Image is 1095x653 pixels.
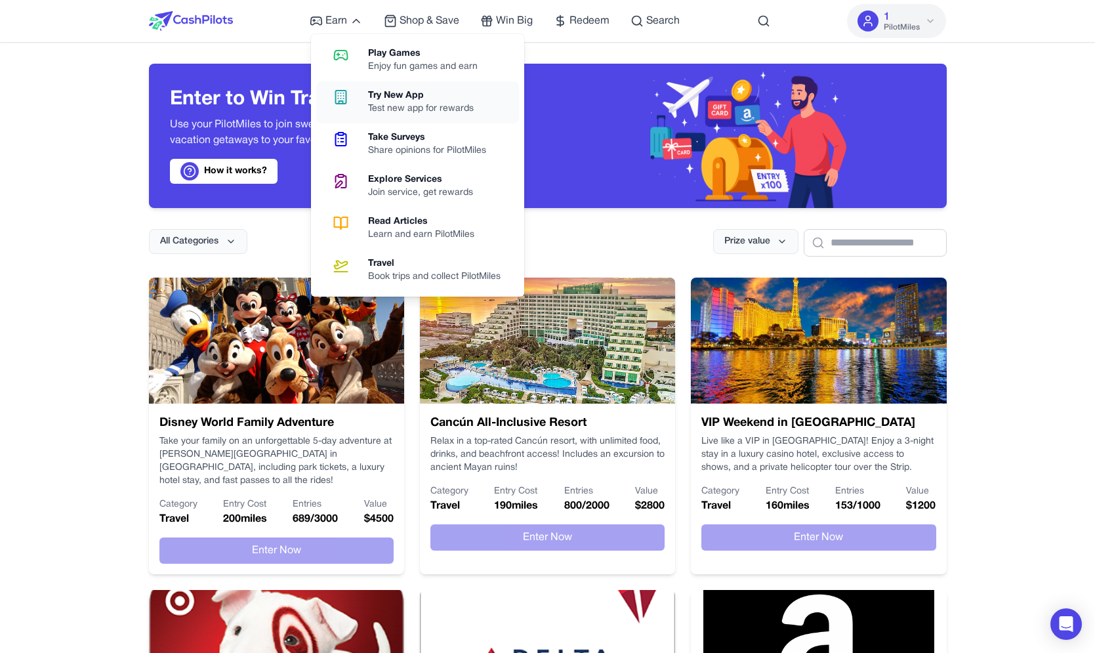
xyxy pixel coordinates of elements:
p: Travel [701,498,739,514]
button: Prize value [713,229,798,254]
div: Explore Services [368,173,484,186]
p: Value [635,485,665,498]
button: 1PilotMiles [847,4,946,38]
h3: VIP Weekend in [GEOGRAPHIC_DATA] [701,414,936,432]
h3: Disney World Family Adventure [159,414,394,432]
p: Entry Cost [223,498,267,511]
div: Read Articles [368,215,485,228]
p: Use your PilotMiles to join sweepstakes for exciting rewards — from vacation getaways to your fav... [170,117,527,148]
span: Shop & Save [400,13,459,29]
a: TravelBook trips and collect PilotMiles [316,249,519,291]
p: 160 miles [766,498,810,514]
p: 800 / 2000 [564,498,609,514]
span: Win Big [496,13,533,29]
p: $ 2800 [635,498,665,514]
p: 190 miles [494,498,538,514]
a: Take SurveysShare opinions for PilotMiles [316,123,519,165]
div: Join service, get rewards [368,186,484,200]
img: CashPilots Logo [149,11,233,31]
div: Enjoy fun games and earn [368,60,488,74]
p: Category [701,485,739,498]
a: How it works? [170,159,278,184]
span: Search [646,13,680,29]
p: Entries [835,485,880,498]
p: Value [364,498,394,511]
p: Category [430,485,468,498]
a: Explore ServicesJoin service, get rewards [316,165,519,207]
div: Open Intercom Messenger [1050,608,1082,640]
div: Take Surveys [368,131,497,144]
a: Shop & Save [384,13,459,29]
div: Play Games [368,47,488,60]
p: Relax in a top-rated Cancún resort, with unlimited food, drinks, and beachfront access! Includes ... [430,435,665,474]
div: Share opinions for PilotMiles [368,144,497,158]
p: $ 4500 [364,511,394,527]
div: Test new app for rewards [368,102,484,116]
h3: Cancún All-Inclusive Resort [430,414,665,432]
a: Win Big [480,13,533,29]
img: VIP Weekend in Las Vegas [691,278,946,404]
button: Enter Now [159,537,394,564]
img: Cancún All-Inclusive Resort [420,278,675,404]
span: PilotMiles [884,22,920,33]
p: Entries [293,498,338,511]
span: Redeem [569,13,609,29]
button: Enter Now [701,524,936,551]
span: All Categories [160,235,218,248]
h3: Enter to Win Travel & Gift Card Prizes [170,88,527,112]
a: Earn [310,13,363,29]
span: Earn [325,13,347,29]
p: Entries [564,485,609,498]
span: Prize value [724,235,770,248]
p: 689 / 3000 [293,511,338,527]
div: Learn and earn PilotMiles [368,228,485,242]
button: All Categories [149,229,247,254]
p: Value [906,485,936,498]
img: Disney World Family Adventure [149,278,404,404]
img: Header decoration [646,64,848,208]
button: Enter Now [430,524,665,551]
a: Play GamesEnjoy fun games and earn [316,39,519,81]
p: Entry Cost [766,485,810,498]
p: Travel [159,511,197,527]
a: Read ArticlesLearn and earn PilotMiles [316,207,519,249]
p: Entry Cost [494,485,538,498]
p: $ 1200 [906,498,936,514]
a: Search [630,13,680,29]
p: 200 miles [223,511,267,527]
p: Take your family on an unforgettable 5-day adventure at [PERSON_NAME][GEOGRAPHIC_DATA] in [GEOGRA... [159,435,394,488]
div: Try New App [368,89,484,102]
span: 1 [884,9,890,25]
p: Live like a VIP in [GEOGRAPHIC_DATA]! Enjoy a 3-night stay in a luxury casino hotel, exclusive ac... [701,435,936,474]
div: Book trips and collect PilotMiles [368,270,511,284]
p: 153 / 1000 [835,498,880,514]
a: Try New AppTest new app for rewards [316,81,519,123]
p: Category [159,498,197,511]
p: Travel [430,498,468,514]
div: Travel [368,257,511,270]
a: Redeem [554,13,609,29]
